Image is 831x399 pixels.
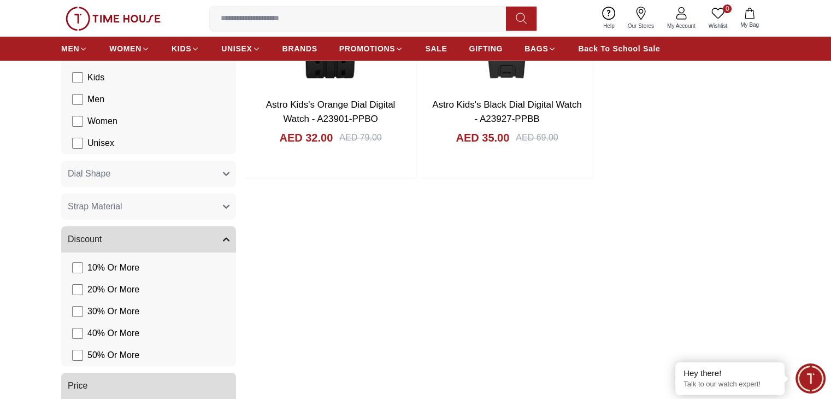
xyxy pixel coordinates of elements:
input: Women [72,116,83,127]
span: WOMEN [109,43,142,54]
a: Astro Kids's Orange Dial Digital Watch - A23901-PPBO [266,99,396,124]
span: PROMOTIONS [339,43,396,54]
span: Kids [87,71,104,84]
span: KIDS [172,43,191,54]
input: 40% Or More [72,328,83,339]
div: AED 79.00 [339,131,381,144]
span: 0 [723,4,732,13]
span: 40 % Or More [87,327,139,340]
button: Discount [61,226,236,253]
a: Our Stores [621,4,661,32]
button: My Bag [734,5,765,31]
span: BAGS [524,43,548,54]
input: 20% Or More [72,284,83,295]
h4: AED 35.00 [456,130,509,145]
span: UNISEX [221,43,252,54]
span: Wishlist [704,22,732,30]
input: Men [72,94,83,105]
span: Help [599,22,619,30]
span: 50 % Or More [87,349,139,362]
button: Price [61,373,236,399]
span: Strap Material [68,200,122,213]
span: GIFTING [469,43,503,54]
img: ... [66,7,161,31]
div: AED 69.00 [516,131,558,144]
div: Hey there! [683,368,776,379]
a: WOMEN [109,39,150,58]
span: Unisex [87,137,114,150]
a: 0Wishlist [702,4,734,32]
button: Dial Shape [61,161,236,187]
a: Help [597,4,621,32]
input: Unisex [72,138,83,149]
h4: AED 32.00 [279,130,333,145]
a: UNISEX [221,39,260,58]
span: My Account [663,22,700,30]
input: 50% Or More [72,350,83,361]
input: Kids [72,72,83,83]
p: Talk to our watch expert! [683,380,776,389]
span: Men [87,93,104,106]
a: GIFTING [469,39,503,58]
a: Astro Kids's Black Dial Digital Watch - A23927-PPBB [432,99,582,124]
span: 30 % Or More [87,305,139,318]
span: BRANDS [282,43,317,54]
a: KIDS [172,39,199,58]
span: 20 % Or More [87,283,139,296]
input: 10% Or More [72,262,83,273]
span: 10 % Or More [87,261,139,274]
span: SALE [425,43,447,54]
span: Our Stores [623,22,658,30]
span: Dial Shape [68,167,110,180]
input: 30% Or More [72,306,83,317]
span: MEN [61,43,79,54]
button: Strap Material [61,193,236,220]
span: My Bag [736,21,763,29]
a: PROMOTIONS [339,39,404,58]
div: Chat Widget [795,363,826,394]
span: Women [87,115,117,128]
span: Price [68,379,87,392]
a: BRANDS [282,39,317,58]
a: BAGS [524,39,556,58]
a: SALE [425,39,447,58]
a: MEN [61,39,87,58]
span: Discount [68,233,102,246]
span: Back To School Sale [578,43,660,54]
a: Back To School Sale [578,39,660,58]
